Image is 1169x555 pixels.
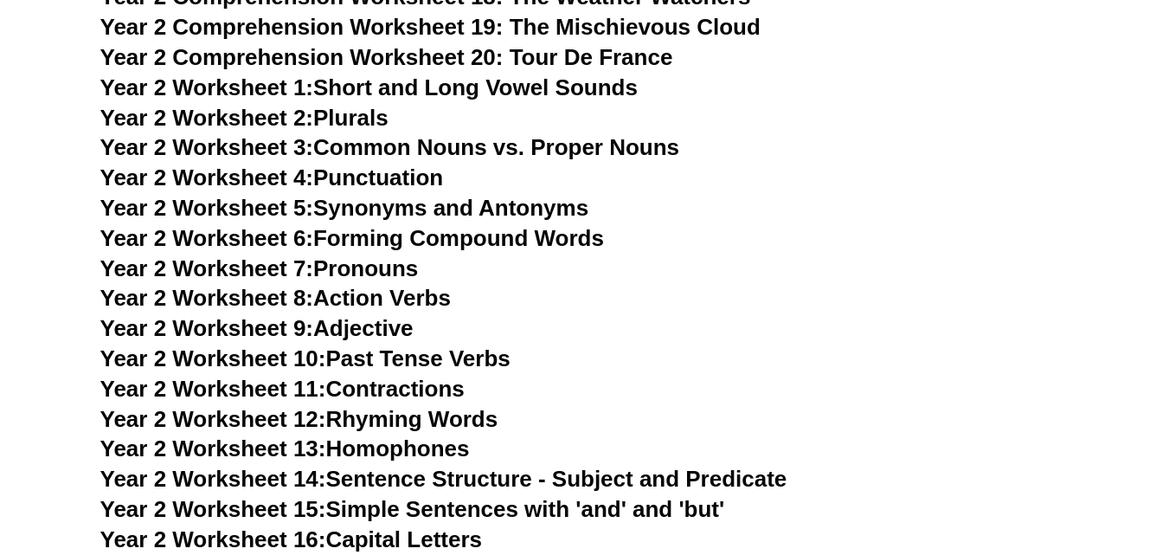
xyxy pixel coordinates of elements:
span: Year 2 Worksheet 5: [100,195,314,221]
a: Year 2 Worksheet 2:Plurals [100,105,389,131]
a: Year 2 Worksheet 14:Sentence Structure - Subject and Predicate [100,466,787,492]
a: Year 2 Worksheet 13:Homophones [100,436,470,461]
span: Year 2 Worksheet 9: [100,315,314,341]
a: Year 2 Worksheet 5:Synonyms and Antonyms [100,195,589,221]
a: Year 2 Worksheet 11:Contractions [100,376,465,402]
span: Year 2 Worksheet 3: [100,134,314,160]
a: Year 2 Worksheet 10:Past Tense Verbs [100,345,511,371]
a: Year 2 Worksheet 12:Rhyming Words [100,406,498,432]
a: Year 2 Worksheet 3:Common Nouns vs. Proper Nouns [100,134,680,160]
span: Year 2 Worksheet 12: [100,406,326,432]
a: Year 2 Worksheet 7:Pronouns [100,255,419,281]
span: Year 2 Worksheet 2: [100,105,314,131]
iframe: Chat Widget [881,359,1169,555]
a: Year 2 Worksheet 16:Capital Letters [100,526,482,552]
a: Year 2 Worksheet 15:Simple Sentences with 'and' and 'but' [100,496,725,522]
span: Year 2 Worksheet 4: [100,165,314,190]
span: Year 2 Worksheet 7: [100,255,314,281]
a: Year 2 Worksheet 4:Punctuation [100,165,444,190]
a: Year 2 Comprehension Worksheet 19: The Mischievous Cloud [100,14,761,40]
span: Year 2 Worksheet 1: [100,74,314,100]
span: Year 2 Worksheet 10: [100,345,326,371]
a: Year 2 Worksheet 8:Action Verbs [100,285,451,311]
span: Year 2 Worksheet 15: [100,496,326,522]
a: Year 2 Worksheet 6:Forming Compound Words [100,225,604,251]
span: Year 2 Worksheet 16: [100,526,326,552]
a: Year 2 Worksheet 1:Short and Long Vowel Sounds [100,74,638,100]
span: Year 2 Worksheet 6: [100,225,314,251]
span: Year 2 Worksheet 8: [100,285,314,311]
a: Year 2 Comprehension Worksheet 20: Tour De France [100,44,673,70]
span: Year 2 Worksheet 14: [100,466,326,492]
a: Year 2 Worksheet 9:Adjective [100,315,414,341]
span: Year 2 Worksheet 13: [100,436,326,461]
span: Year 2 Worksheet 11: [100,376,326,402]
